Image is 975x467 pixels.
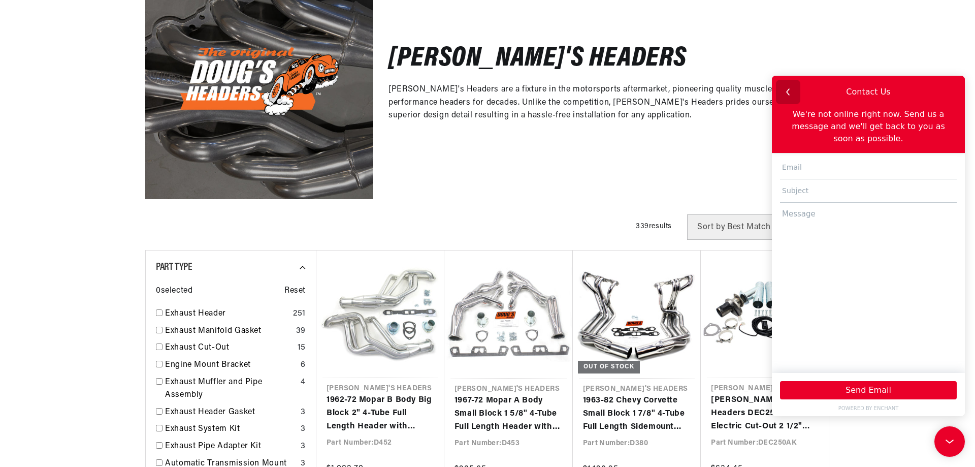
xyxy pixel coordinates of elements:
[165,341,294,355] a: Exhaust Cut-Out
[697,223,725,231] span: Sort by
[388,47,687,71] h2: [PERSON_NAME]'s Headers
[296,325,306,338] div: 39
[301,440,306,453] div: 3
[284,285,306,298] span: Reset
[4,33,189,73] div: We're not online right now. Send us a message and we'll get back to you as soon as possible.
[301,406,306,419] div: 3
[293,307,306,321] div: 251
[583,394,691,433] a: 1963-82 Chevy Corvette Small Block 1 7/8" 4-Tube Full Length Sidemount Header with Metallic Ceram...
[711,394,819,433] a: [PERSON_NAME]'s Headers DEC250AK Electric Cut-Out 2 1/2" Pair with Hook-Up Kit
[301,423,306,436] div: 3
[8,104,185,127] input: Subject
[156,285,192,298] span: 0 selected
[301,359,306,372] div: 6
[4,329,189,336] a: POWERED BY ENCHANT
[165,440,297,453] a: Exhaust Pipe Adapter Kit
[165,325,292,338] a: Exhaust Manifold Gasket
[687,214,820,240] select: Sort by
[301,376,306,389] div: 4
[74,10,118,22] div: Contact Us
[298,341,306,355] div: 15
[8,305,185,324] button: Send Email
[454,394,563,433] a: 1967-72 Mopar A Body Small Block 1 5/8" 4-Tube Full Length Header with Metallic Ceramic Coating
[8,80,185,104] input: Email
[165,359,297,372] a: Engine Mount Bracket
[165,376,297,402] a: Exhaust Muffler and Pipe Assembly
[156,262,192,272] span: Part Type
[636,223,672,230] span: 339 results
[327,394,434,433] a: 1962-72 Mopar B Body Big Block 2" 4-Tube Full Length Header with Metallic Ceramic Coating
[388,83,815,122] p: [PERSON_NAME]'s Headers are a fixture in the motorsports aftermarket, pioneering quality muscle c...
[165,423,297,436] a: Exhaust System Kit
[165,406,297,419] a: Exhaust Header Gasket
[165,307,289,321] a: Exhaust Header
